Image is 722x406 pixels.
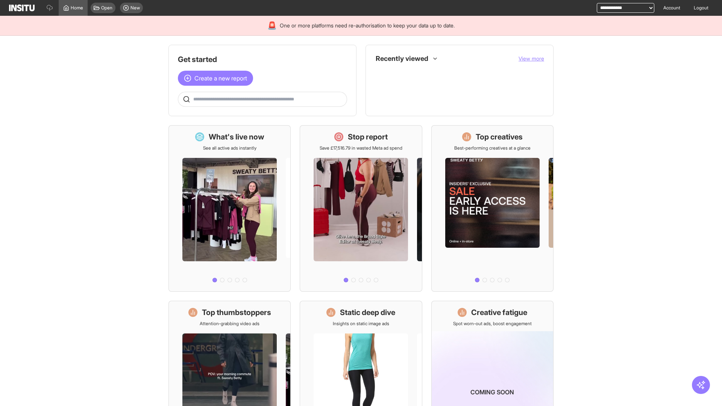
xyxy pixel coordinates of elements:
span: New [130,5,140,11]
span: One or more platforms need re-authorisation to keep your data up to date. [280,22,455,29]
h1: Static deep dive [340,307,395,318]
p: See all active ads instantly [203,145,256,151]
a: Stop reportSave £17,516.79 in wasted Meta ad spend [300,125,422,292]
button: Create a new report [178,71,253,86]
h1: Get started [178,54,347,65]
h1: What's live now [209,132,264,142]
p: Best-performing creatives at a glance [454,145,531,151]
a: Top creativesBest-performing creatives at a glance [431,125,554,292]
div: 🚨 [267,20,277,31]
h1: Top thumbstoppers [202,307,271,318]
button: View more [519,55,544,62]
span: Create a new report [194,74,247,83]
span: Open [101,5,112,11]
span: Home [71,5,83,11]
h1: Top creatives [476,132,523,142]
p: Save £17,516.79 in wasted Meta ad spend [320,145,402,151]
p: Attention-grabbing video ads [200,321,259,327]
p: Insights on static image ads [333,321,389,327]
img: Logo [9,5,35,11]
a: What's live nowSee all active ads instantly [168,125,291,292]
h1: Stop report [348,132,388,142]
